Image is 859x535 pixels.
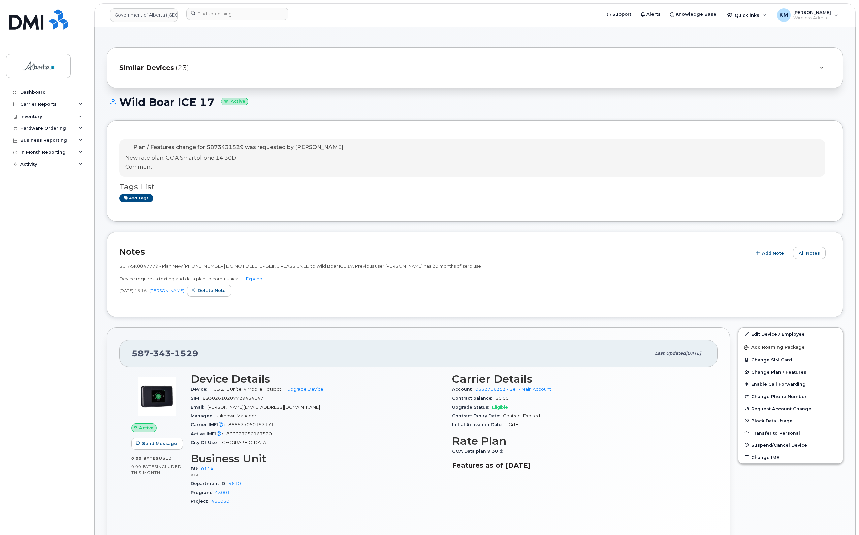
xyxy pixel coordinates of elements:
button: Change Plan / Features [738,366,843,378]
button: Enable Call Forwarding [738,378,843,390]
button: Delete note [187,285,231,297]
p: New rate plan: GOA Smartphone 14 30D [125,154,344,162]
p: AGI [191,472,444,478]
h3: Rate Plan [452,435,705,447]
a: Expand [246,276,262,281]
span: Department ID [191,481,229,486]
span: [DATE] [119,288,133,293]
span: Similar Devices [119,63,174,73]
span: Upgrade Status [452,405,492,410]
button: Request Account Change [738,403,843,415]
button: Change SIM Card [738,354,843,366]
h3: Device Details [191,373,444,385]
a: 011A [201,466,213,471]
span: 0.00 Bytes [131,464,157,469]
span: [DATE] [505,422,520,427]
span: Send Message [142,440,177,447]
h3: Business Unit [191,452,444,465]
span: [GEOGRAPHIC_DATA] [221,440,267,445]
span: Plan / Features change for 5873431529 was requested by [PERSON_NAME]. [133,144,344,150]
a: 4610 [229,481,241,486]
h2: Notes [119,247,748,257]
span: 0.00 Bytes [131,456,159,461]
span: Active [139,424,154,431]
a: [PERSON_NAME] [149,288,184,293]
span: Program [191,490,215,495]
a: Edit Device / Employee [738,328,843,340]
img: image20231002-3703462-9mpqx.jpeg [137,376,177,417]
span: Enable Call Forwarding [751,382,806,387]
span: Contract Expiry Date [452,413,503,418]
h1: Wild Boar ICE 17 [107,96,843,108]
span: Initial Activation Date [452,422,505,427]
span: 343 [150,348,171,358]
h3: Tags List [119,183,831,191]
span: Unknown Manager [215,413,256,418]
button: Suspend/Cancel Device [738,439,843,451]
span: Delete note [198,287,226,294]
button: Block Data Usage [738,415,843,427]
span: Account [452,387,475,392]
span: [PERSON_NAME][EMAIL_ADDRESS][DOMAIN_NAME] [207,405,320,410]
span: Contract Expired [503,413,540,418]
a: + Upgrade Device [284,387,323,392]
span: SCTASK0847779 - Plan New [PHONE_NUMBER] DO NOT DELETE - BEING REASSIGNED to Wild Boar ICE 17. Pre... [119,263,481,281]
span: Change Plan / Features [751,370,806,375]
button: Transfer to Personal [738,427,843,439]
button: Change IMEI [738,451,843,463]
span: BU [191,466,201,471]
span: used [159,455,172,461]
a: 43001 [215,490,230,495]
span: Add Note [762,250,784,256]
span: Active IMEI [191,431,226,436]
span: SIM [191,396,203,401]
span: Project [191,499,211,504]
span: [DATE] [686,351,701,356]
span: GOA Data plan 9 30 d [452,449,506,454]
a: 461030 [211,499,229,504]
span: Add Roaming Package [744,345,805,351]
span: Last updated [655,351,686,356]
span: Contract balance [452,396,496,401]
p: Comment: [125,163,344,171]
a: 0532716353 - Bell - Main Account [475,387,551,392]
span: Email [191,405,207,410]
span: Manager [191,413,215,418]
span: All Notes [799,250,820,256]
span: 866627050167520 [226,431,272,436]
span: 15:16 [135,288,147,293]
button: All Notes [793,247,826,259]
button: Send Message [131,438,183,450]
span: 587 [132,348,198,358]
span: $0.00 [496,396,509,401]
a: Add tags [119,194,153,202]
button: Add Roaming Package [738,340,843,354]
button: Add Note [751,247,790,259]
span: City Of Use [191,440,221,445]
span: Suspend/Cancel Device [751,442,807,447]
small: Active [221,98,248,105]
h3: Features as of [DATE] [452,461,705,469]
span: HUB ZTE Unite IV Mobile Hotspot [210,387,281,392]
span: 89302610207729454147 [203,396,263,401]
h3: Carrier Details [452,373,705,385]
span: (23) [176,63,189,73]
span: Eligible [492,405,508,410]
button: Change Phone Number [738,390,843,402]
span: 1529 [171,348,198,358]
span: 866627050192171 [228,422,274,427]
span: Device [191,387,210,392]
span: Carrier IMEI [191,422,228,427]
